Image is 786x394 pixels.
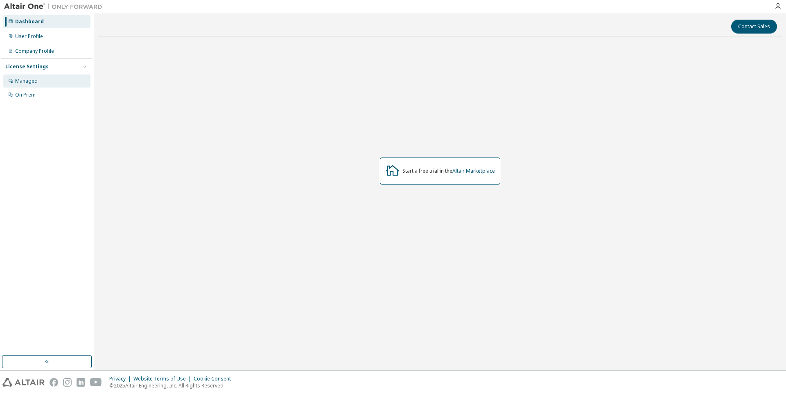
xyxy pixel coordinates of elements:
p: © 2025 Altair Engineering, Inc. All Rights Reserved. [109,382,236,389]
img: linkedin.svg [77,378,85,387]
img: facebook.svg [50,378,58,387]
div: Start a free trial in the [402,168,495,174]
img: Altair One [4,2,106,11]
img: instagram.svg [63,378,72,387]
div: On Prem [15,92,36,98]
div: User Profile [15,33,43,40]
div: Privacy [109,376,133,382]
a: Altair Marketplace [452,167,495,174]
img: altair_logo.svg [2,378,45,387]
div: Cookie Consent [194,376,236,382]
div: Dashboard [15,18,44,25]
button: Contact Sales [731,20,777,34]
div: License Settings [5,63,49,70]
div: Website Terms of Use [133,376,194,382]
div: Company Profile [15,48,54,54]
div: Managed [15,78,38,84]
img: youtube.svg [90,378,102,387]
